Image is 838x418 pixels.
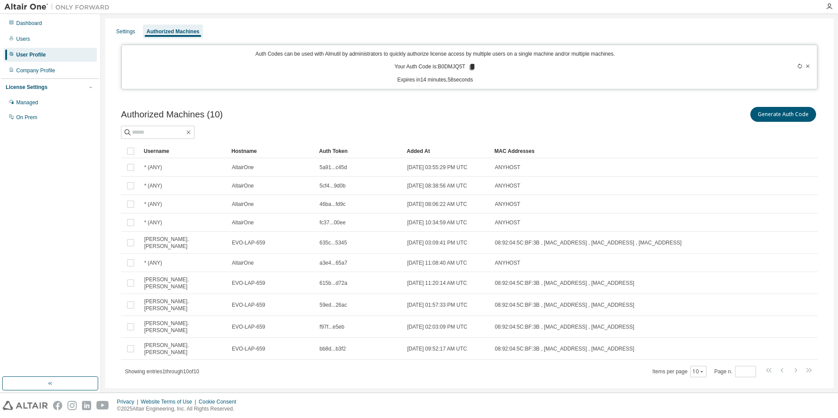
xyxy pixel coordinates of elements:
[53,401,62,410] img: facebook.svg
[495,201,520,208] span: ANYHOST
[144,236,224,250] span: [PERSON_NAME].[PERSON_NAME]
[692,368,704,375] button: 10
[320,345,346,352] span: bb8d...b3f2
[16,99,38,106] div: Managed
[232,345,265,352] span: EVO-LAP-659
[495,301,634,308] span: 08:92:04:5C:BF:3B , [MAC_ADDRESS] , [MAC_ADDRESS]
[407,259,467,266] span: [DATE] 11:08:40 AM UTC
[232,301,265,308] span: EVO-LAP-659
[320,301,347,308] span: 59ed...26ac
[231,144,312,158] div: Hostname
[232,280,265,287] span: EVO-LAP-659
[116,28,135,35] div: Settings
[714,366,756,377] span: Page n.
[144,164,162,171] span: * (ANY)
[144,298,224,312] span: [PERSON_NAME].[PERSON_NAME]
[407,239,467,246] span: [DATE] 03:09:41 PM UTC
[495,219,520,226] span: ANYHOST
[16,20,42,27] div: Dashboard
[144,182,162,189] span: * (ANY)
[407,280,467,287] span: [DATE] 11:20:14 AM UTC
[3,401,48,410] img: altair_logo.svg
[144,201,162,208] span: * (ANY)
[232,219,254,226] span: AltairOne
[127,76,744,84] p: Expires in 14 minutes, 58 seconds
[67,401,77,410] img: instagram.svg
[494,144,726,158] div: MAC Addresses
[232,164,254,171] span: AltairOne
[750,107,816,122] button: Generate Auth Code
[495,323,634,330] span: 08:92:04:5C:BF:3B , [MAC_ADDRESS] , [MAC_ADDRESS]
[144,276,224,290] span: [PERSON_NAME].[PERSON_NAME]
[320,259,347,266] span: a3e4...65a7
[146,28,199,35] div: Authorized Machines
[320,201,345,208] span: 46ba...fd9c
[407,182,467,189] span: [DATE] 08:38:56 AM UTC
[320,219,345,226] span: fc37...00ee
[199,398,241,405] div: Cookie Consent
[495,345,634,352] span: 08:92:04:5C:BF:3B , [MAC_ADDRESS] , [MAC_ADDRESS]
[117,405,241,413] p: © 2025 Altair Engineering, Inc. All Rights Reserved.
[4,3,114,11] img: Altair One
[407,164,467,171] span: [DATE] 03:55:29 PM UTC
[144,259,162,266] span: * (ANY)
[407,144,487,158] div: Added At
[232,201,254,208] span: AltairOne
[319,144,400,158] div: Auth Token
[96,401,109,410] img: youtube.svg
[16,67,55,74] div: Company Profile
[232,323,265,330] span: EVO-LAP-659
[320,323,344,330] span: f97f...e5eb
[16,114,37,121] div: On Prem
[117,398,141,405] div: Privacy
[82,401,91,410] img: linkedin.svg
[6,84,47,91] div: License Settings
[144,342,224,356] span: [PERSON_NAME].[PERSON_NAME]
[232,239,265,246] span: EVO-LAP-659
[495,182,520,189] span: ANYHOST
[407,201,467,208] span: [DATE] 08:06:22 AM UTC
[320,239,347,246] span: 635c...5345
[394,63,476,71] p: Your Auth Code is: B0DMJQ5T
[495,239,682,246] span: 08:92:04:5C:BF:3B , [MAC_ADDRESS] , [MAC_ADDRESS] , [MAC_ADDRESS]
[653,366,707,377] span: Items per page
[144,144,224,158] div: Username
[144,320,224,334] span: [PERSON_NAME].[PERSON_NAME]
[141,398,199,405] div: Website Terms of Use
[495,280,634,287] span: 08:92:04:5C:BF:3B , [MAC_ADDRESS] , [MAC_ADDRESS]
[121,110,223,120] span: Authorized Machines (10)
[16,51,46,58] div: User Profile
[407,323,467,330] span: [DATE] 02:03:09 PM UTC
[407,219,467,226] span: [DATE] 10:34:59 AM UTC
[495,164,520,171] span: ANYHOST
[125,368,199,375] span: Showing entries 1 through 10 of 10
[320,182,345,189] span: 5cf4...9d0b
[495,259,520,266] span: ANYHOST
[232,182,254,189] span: AltairOne
[407,301,467,308] span: [DATE] 01:57:33 PM UTC
[232,259,254,266] span: AltairOne
[16,35,30,43] div: Users
[407,345,467,352] span: [DATE] 09:52:17 AM UTC
[320,164,347,171] span: 5a91...c45d
[320,280,347,287] span: 615b...d72a
[127,50,744,58] p: Auth Codes can be used with Almutil by administrators to quickly authorize license access by mult...
[144,219,162,226] span: * (ANY)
